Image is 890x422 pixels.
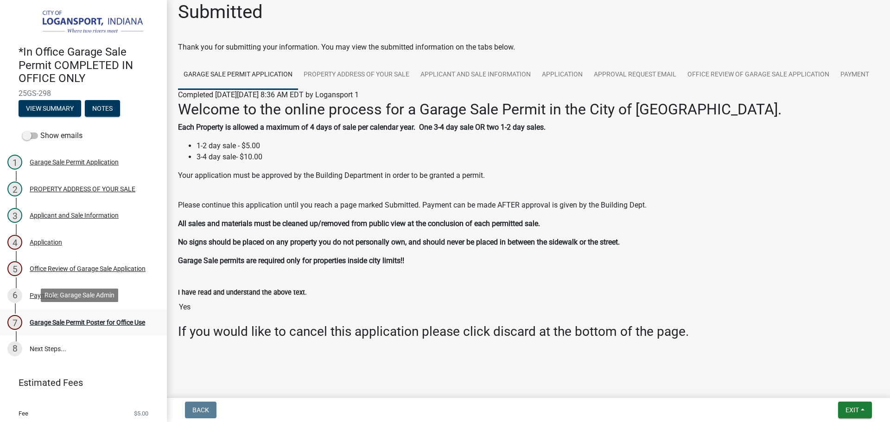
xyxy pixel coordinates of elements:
button: Back [185,402,216,418]
div: 5 [7,261,22,276]
span: Fee [19,410,28,416]
h1: Submitted [178,1,263,23]
h4: *In Office Garage Sale Permit COMPLETED IN OFFICE ONLY [19,45,159,85]
button: Notes [85,100,120,117]
a: Payment [835,60,875,90]
div: 7 [7,315,22,330]
a: PROPERTY ADDRESS OF YOUR SALE [298,60,415,90]
span: 25GS-298 [19,89,148,98]
div: Garage Sale Permit Application [30,159,119,165]
img: City of Logansport, Indiana [19,10,152,36]
strong: No signs should be placed on any property you do not personally own, and should never be placed i... [178,238,620,246]
strong: All sales and materials must be cleaned up/removed from public view at the conclusion of each per... [178,219,540,228]
div: 4 [7,235,22,250]
strong: Garage Sale permits are required only for properties inside city limits!! [178,256,404,265]
div: Role: Garage Sale Admin [41,289,118,302]
div: Thank you for submitting your information. You may view the submitted information on the tabs below. [178,42,879,53]
wm-modal-confirm: Notes [85,105,120,113]
div: PROPERTY ADDRESS OF YOUR SALE [30,186,135,192]
h3: If you would like to cancel this application please click discard at the bottom of the page. [178,324,879,340]
a: Application [536,60,588,90]
div: Application [30,239,62,246]
div: 2 [7,182,22,196]
span: Exit [845,406,859,414]
div: 1 [7,155,22,170]
div: 8 [7,341,22,356]
a: Office Review of Garage Sale Application [682,60,835,90]
a: Approval Request Email [588,60,682,90]
button: View Summary [19,100,81,117]
button: Exit [838,402,872,418]
p: Your application must be approved by the Building Department in order to be granted a permit. [178,170,879,192]
div: Garage Sale Permit Poster for Office Use [30,319,145,326]
li: 1-2 day sale - $5.00 [197,140,879,151]
div: 6 [7,288,22,303]
div: Payment [30,292,56,299]
span: $5.00 [134,410,148,416]
h2: Welcome to the online process for a Garage Sale Permit in the City of [GEOGRAPHIC_DATA]. [178,101,879,118]
span: Back [192,406,209,414]
div: 3 [7,208,22,223]
div: Office Review of Garage Sale Application [30,265,146,272]
a: Applicant and Sale Information [415,60,536,90]
a: Estimated Fees [7,373,152,392]
span: Completed [DATE][DATE] 8:36 AM EDT by Logansport 1 [178,90,359,99]
a: Garage Sale Permit Application [178,60,298,90]
p: Please continue this application until you reach a page marked Submitted. Payment can be made AFT... [178,200,879,211]
li: 3-4 day sale- $10.00 [197,151,879,163]
div: Applicant and Sale Information [30,212,119,219]
label: I have read and understand the above text. [178,290,307,296]
strong: Each Property is allowed a maximum of 4 days of sale per calendar year. One 3-4 day sale OR two 1... [178,123,546,132]
label: Show emails [22,130,83,141]
wm-modal-confirm: Summary [19,105,81,113]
